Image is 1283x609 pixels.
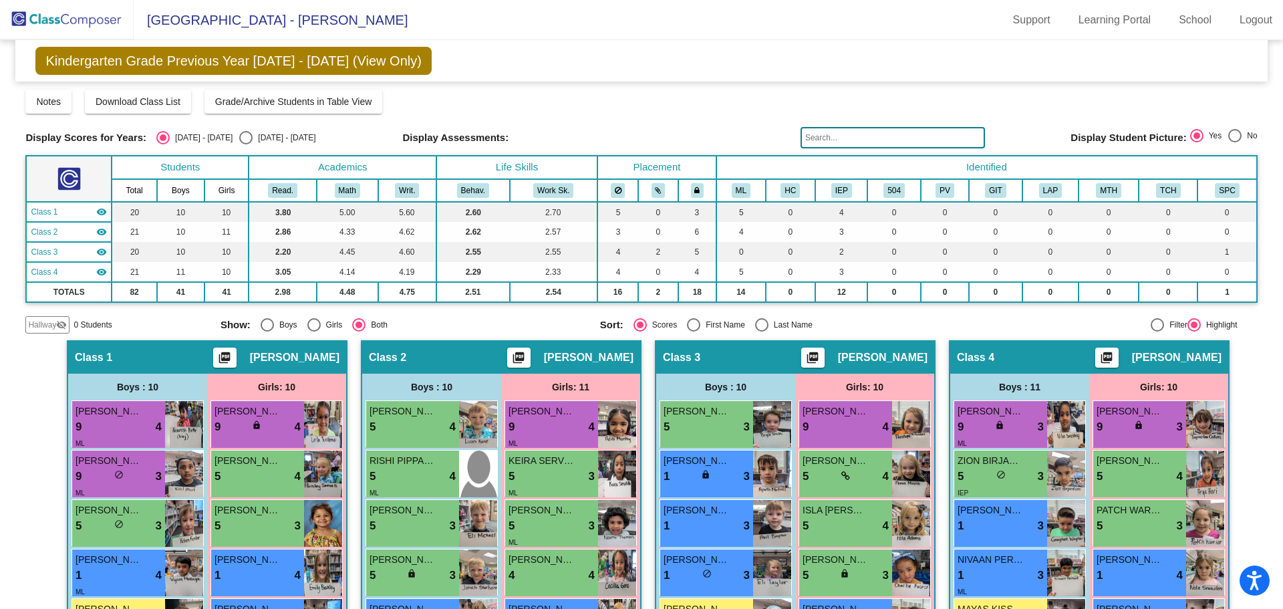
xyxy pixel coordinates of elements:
th: Students [112,156,249,179]
td: 10 [204,242,249,262]
td: 0 [921,222,969,242]
td: 0 [766,282,816,302]
button: Work Sk. [533,183,573,198]
span: PATCH WARRIOR [1097,503,1163,517]
td: 4.75 [378,282,437,302]
button: Grade/Archive Students in Table View [204,90,383,114]
td: 20 [112,202,157,222]
div: Boys : 10 [68,374,207,400]
th: Keep with students [638,179,678,202]
span: [PERSON_NAME] [664,454,730,468]
div: Boys : 11 [950,374,1089,400]
mat-icon: visibility [96,267,107,277]
td: 0 [766,202,816,222]
span: Grade/Archive Students in Table View [215,96,372,107]
span: 4 [883,418,889,436]
span: Class 4 [957,351,994,364]
td: 2.29 [436,262,509,282]
button: Download Class List [85,90,191,114]
mat-icon: picture_as_pdf [805,351,821,370]
span: [PERSON_NAME] [215,454,281,468]
span: 4 [295,418,301,436]
td: 4.19 [378,262,437,282]
mat-icon: visibility [96,207,107,217]
td: 3 [815,262,867,282]
td: 5 [716,262,765,282]
button: Behav. [457,183,489,198]
input: Search... [801,127,985,148]
td: 0 [867,202,921,222]
span: Class 1 [31,206,57,218]
button: Notes [25,90,72,114]
td: 5 [678,242,717,262]
span: 5 [1097,517,1103,535]
td: 0 [921,282,969,302]
div: Boys : 10 [656,374,795,400]
td: 2.51 [436,282,509,302]
td: 4.60 [378,242,437,262]
span: 9 [509,418,515,436]
span: 4 [295,468,301,485]
td: 2 [638,242,678,262]
div: Boys : 10 [362,374,501,400]
span: lock [252,420,261,430]
span: ZION BIRJANDIAN [958,454,1024,468]
td: 0 [867,262,921,282]
div: No [1242,130,1257,142]
td: 2.60 [436,202,509,222]
td: Mel Siebel - No Class Name [26,222,112,242]
th: Math Pullout Support [1079,179,1139,202]
div: Scores [647,319,677,331]
span: 4 [156,418,162,436]
td: 5 [597,202,638,222]
span: 5 [803,517,809,535]
span: 3 [156,468,162,485]
td: 4.62 [378,222,437,242]
button: Print Students Details [801,348,825,368]
span: [PERSON_NAME] [1097,404,1163,418]
th: Highly Capable [766,179,816,202]
td: 0 [969,242,1022,262]
span: lock [1134,420,1143,430]
span: 1 [664,468,670,485]
td: 0 [766,242,816,262]
td: 3 [678,202,717,222]
div: Girls: 11 [501,374,640,400]
td: 0 [1022,222,1079,242]
td: 1 [1197,282,1256,302]
a: Support [1002,9,1061,31]
span: 3 [156,517,162,535]
button: Read. [268,183,297,198]
td: 4.48 [317,282,378,302]
span: 3 [450,517,456,535]
span: ML [76,440,85,447]
span: 5 [509,468,515,485]
td: 2.62 [436,222,509,242]
span: 3 [1038,468,1044,485]
span: RISHI PIPPALAPALLI [370,454,436,468]
td: 1 [1197,242,1256,262]
td: 0 [1139,282,1197,302]
span: 3 [744,468,750,485]
td: 0 [1139,202,1197,222]
a: Learning Portal [1068,9,1162,31]
th: Girls [204,179,249,202]
span: Sort: [600,319,623,331]
div: First Name [700,319,745,331]
td: 16 [597,282,638,302]
span: [PERSON_NAME] [215,503,281,517]
span: 9 [958,418,964,436]
td: 10 [157,222,204,242]
th: Total [112,179,157,202]
th: Multilingual English Learner [716,179,765,202]
td: 4.33 [317,222,378,242]
td: 0 [716,242,765,262]
th: Teacher Kid [1139,179,1197,202]
span: 5 [958,468,964,485]
span: do_not_disturb_alt [114,470,124,479]
td: Bethany Obieglo - No Class Name [26,202,112,222]
td: 0 [1022,202,1079,222]
td: 0 [969,282,1022,302]
td: 4 [716,222,765,242]
span: 9 [1097,418,1103,436]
